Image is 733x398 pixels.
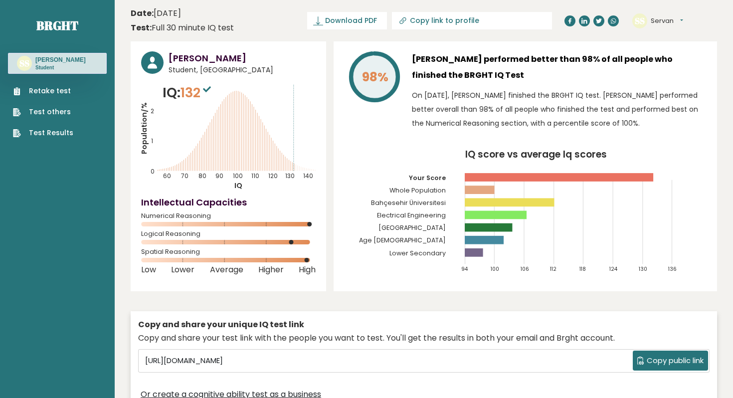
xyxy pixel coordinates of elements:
[138,319,710,331] div: Copy and share your unique IQ test link
[210,268,243,272] span: Average
[169,51,316,65] h3: [PERSON_NAME]
[169,65,316,75] span: Student, [GEOGRAPHIC_DATA]
[635,14,645,26] text: SS
[141,250,316,254] span: Spatial Reasoning
[251,172,259,180] tspan: 110
[580,265,586,273] tspan: 118
[138,332,710,344] div: Copy and share your test link with the people you want to test. You'll get the results in both yo...
[13,86,73,96] a: Retake test
[131,22,152,33] b: Test:
[139,102,149,154] tspan: Population/%
[285,172,295,180] tspan: 130
[651,16,683,26] button: Servan
[268,172,278,180] tspan: 120
[521,265,529,273] tspan: 106
[13,128,73,138] a: Test Results
[131,7,154,19] b: Date:
[131,22,234,34] div: Full 30 minute IQ test
[371,199,446,207] tspan: Bahçesehir Üniversitesi
[639,265,648,273] tspan: 130
[412,51,707,83] h3: [PERSON_NAME] performed better than 98% of all people who finished the BRGHT IQ Test
[303,172,313,180] tspan: 140
[491,265,500,273] tspan: 100
[141,232,316,236] span: Logical Reasoning
[669,265,677,273] tspan: 136
[141,196,316,209] h4: Intellectual Capacities
[13,107,73,117] a: Test others
[412,88,707,130] p: On [DATE], [PERSON_NAME] finished the BRGHT IQ test. [PERSON_NAME] performed better overall than ...
[36,17,78,33] a: Brght
[609,265,618,273] tspan: 124
[325,15,377,26] span: Download PDF
[362,68,388,86] tspan: 98%
[35,64,86,71] p: Student
[181,83,213,102] span: 132
[35,56,86,64] h3: [PERSON_NAME]
[409,174,446,182] tspan: Your Score
[151,107,154,115] tspan: 2
[215,172,223,180] tspan: 90
[198,172,206,180] tspan: 80
[141,268,156,272] span: Low
[163,83,213,103] p: IQ:
[171,268,194,272] span: Lower
[141,214,316,218] span: Numerical Reasoning
[377,211,446,219] tspan: Electrical Engineering
[234,181,242,191] tspan: IQ
[19,57,29,69] text: SS
[131,7,181,19] time: [DATE]
[550,265,556,273] tspan: 112
[378,224,446,232] tspan: [GEOGRAPHIC_DATA]
[389,249,446,257] tspan: Lower Secondary
[647,355,704,367] span: Copy public link
[389,186,446,195] tspan: Whole Population
[299,268,316,272] span: High
[233,172,243,180] tspan: 100
[181,172,188,180] tspan: 70
[151,137,153,145] tspan: 1
[307,12,387,29] a: Download PDF
[258,268,284,272] span: Higher
[633,351,708,371] button: Copy public link
[461,265,468,273] tspan: 94
[151,167,155,176] tspan: 0
[359,236,446,245] tspan: Age [DEMOGRAPHIC_DATA]
[163,172,171,180] tspan: 60
[465,148,607,161] tspan: IQ score vs average Iq scores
